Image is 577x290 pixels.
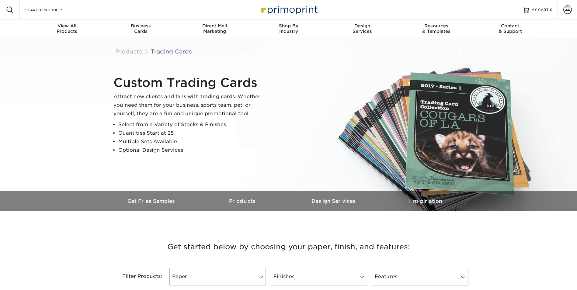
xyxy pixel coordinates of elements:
[30,23,104,29] span: View All
[25,6,84,13] input: SEARCH PRODUCTS.....
[118,146,266,154] li: Optional Design Services
[30,19,104,39] a: View AllProducts
[106,268,167,285] div: Filter Products:
[178,19,252,39] a: Direct MailMarketing
[325,23,399,29] span: Design
[178,23,252,34] div: Marketing
[197,198,289,204] h3: Products
[30,23,104,34] div: Products
[289,198,380,204] h3: Design Services
[151,48,192,55] a: Trading Cards
[380,191,471,211] a: Inspiration
[289,191,380,211] a: Design Services
[169,268,266,285] a: Paper
[197,191,289,211] a: Products
[106,191,197,211] a: Get Free Samples
[325,19,399,39] a: DesignServices
[271,268,367,285] a: Finishes
[104,23,178,34] div: Cards
[399,23,473,29] span: Resources
[118,129,266,137] li: Quantities Start at 25
[111,233,467,261] h3: Get started below by choosing your paper, finish, and features:
[399,23,473,34] div: & Templates
[115,48,142,55] a: Products
[252,23,325,34] div: Industry
[380,198,471,204] h3: Inspiration
[118,137,266,146] li: Multiple Sets Available
[473,19,547,39] a: Contact& Support
[550,8,553,12] span: 0
[399,19,473,39] a: Resources& Templates
[113,75,266,90] h1: Custom Trading Cards
[473,23,547,34] div: & Support
[106,198,197,204] h3: Get Free Samples
[252,19,325,39] a: Shop ByIndustry
[104,23,178,29] span: Business
[473,23,547,29] span: Contact
[531,7,549,12] span: MY CART
[178,23,252,29] span: Direct Mail
[258,3,319,16] img: Primoprint
[104,19,178,39] a: BusinessCards
[372,268,468,285] a: Features
[252,23,325,29] span: Shop By
[118,120,266,129] li: Select from a Variety of Stocks & Finishes
[325,23,399,34] div: Services
[113,92,266,118] p: Attract new clients and fans with trading cards. Whether you need them for your business, sports ...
